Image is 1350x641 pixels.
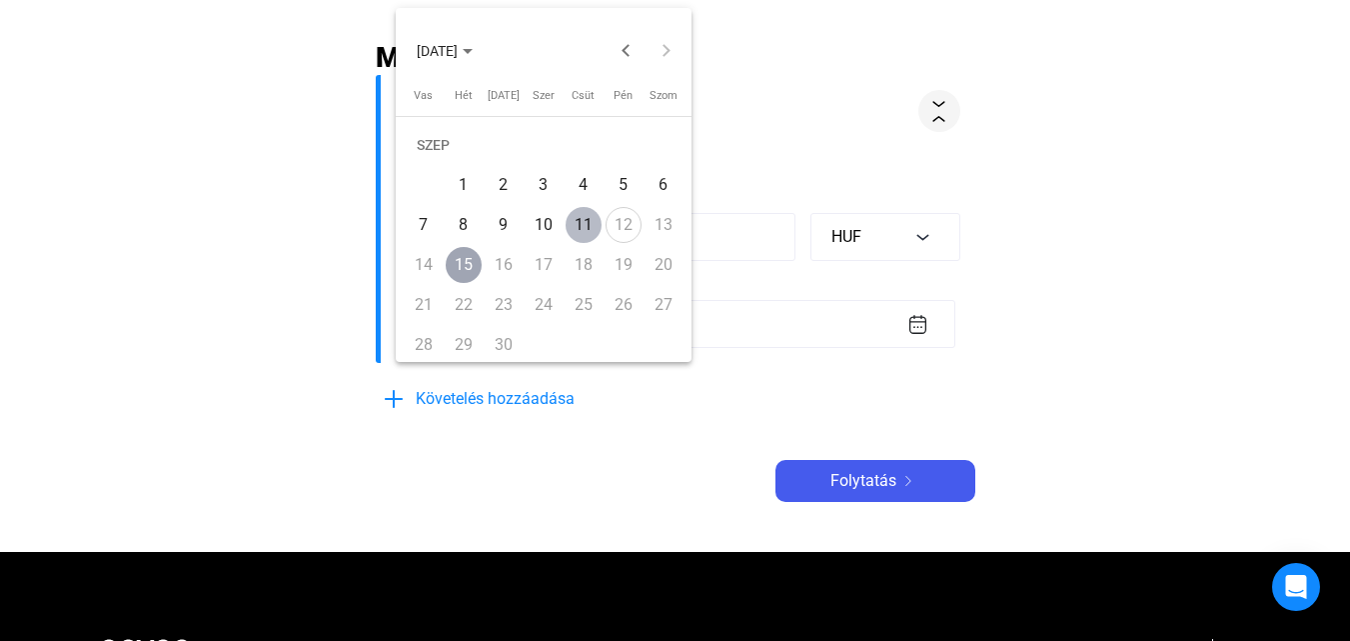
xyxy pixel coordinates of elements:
button: September 9, 2025 [484,205,524,245]
div: 18 [566,247,602,283]
button: September 16, 2025 [484,245,524,285]
div: 7 [406,207,442,243]
button: Choose month and year [401,30,489,70]
div: 17 [526,247,562,283]
span: Szom [650,89,677,102]
button: September 27, 2025 [644,285,683,325]
button: September 7, 2025 [404,205,444,245]
span: [DATE] [488,89,520,102]
button: September 24, 2025 [524,285,564,325]
button: September 21, 2025 [404,285,444,325]
div: Open Intercom Messenger [1272,563,1320,611]
div: 4 [566,167,602,203]
button: September 26, 2025 [604,285,644,325]
button: September 23, 2025 [484,285,524,325]
div: 14 [406,247,442,283]
span: Csüt [572,89,595,102]
div: 2 [486,167,522,203]
div: 16 [486,247,522,283]
span: Pén [614,89,633,102]
div: 26 [606,287,642,323]
div: 19 [606,247,642,283]
button: September 6, 2025 [644,165,683,205]
button: September 10, 2025 [524,205,564,245]
div: 10 [526,207,562,243]
div: 5 [606,167,642,203]
button: September 3, 2025 [524,165,564,205]
button: September 15, 2025 [444,245,484,285]
span: [DATE] [417,43,458,59]
span: Hét [455,89,473,102]
button: September 13, 2025 [644,205,683,245]
button: September 28, 2025 [404,325,444,365]
button: September 2, 2025 [484,165,524,205]
div: 21 [406,287,442,323]
span: Szer [533,89,555,102]
div: 24 [526,287,562,323]
div: 20 [646,247,681,283]
td: SZEP [404,125,683,165]
button: Next month [646,30,685,70]
button: September 22, 2025 [444,285,484,325]
button: September 14, 2025 [404,245,444,285]
button: September 30, 2025 [484,325,524,365]
div: 9 [486,207,522,243]
div: 27 [646,287,681,323]
div: 28 [406,327,442,363]
button: September 8, 2025 [444,205,484,245]
div: 12 [606,207,642,243]
span: Vas [414,89,433,102]
button: September 17, 2025 [524,245,564,285]
button: September 25, 2025 [564,285,604,325]
button: September 12, 2025 [604,205,644,245]
div: 11 [566,207,602,243]
button: September 4, 2025 [564,165,604,205]
div: 13 [646,207,681,243]
button: September 1, 2025 [444,165,484,205]
button: Previous month [606,30,646,70]
div: 23 [486,287,522,323]
button: September 19, 2025 [604,245,644,285]
div: 22 [446,287,482,323]
div: 3 [526,167,562,203]
div: 15 [446,247,482,283]
button: September 29, 2025 [444,325,484,365]
div: 29 [446,327,482,363]
button: September 5, 2025 [604,165,644,205]
div: 8 [446,207,482,243]
div: 6 [646,167,681,203]
button: September 11, 2025 [564,205,604,245]
div: 1 [446,167,482,203]
div: 25 [566,287,602,323]
button: September 20, 2025 [644,245,683,285]
button: September 18, 2025 [564,245,604,285]
div: 30 [486,327,522,363]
